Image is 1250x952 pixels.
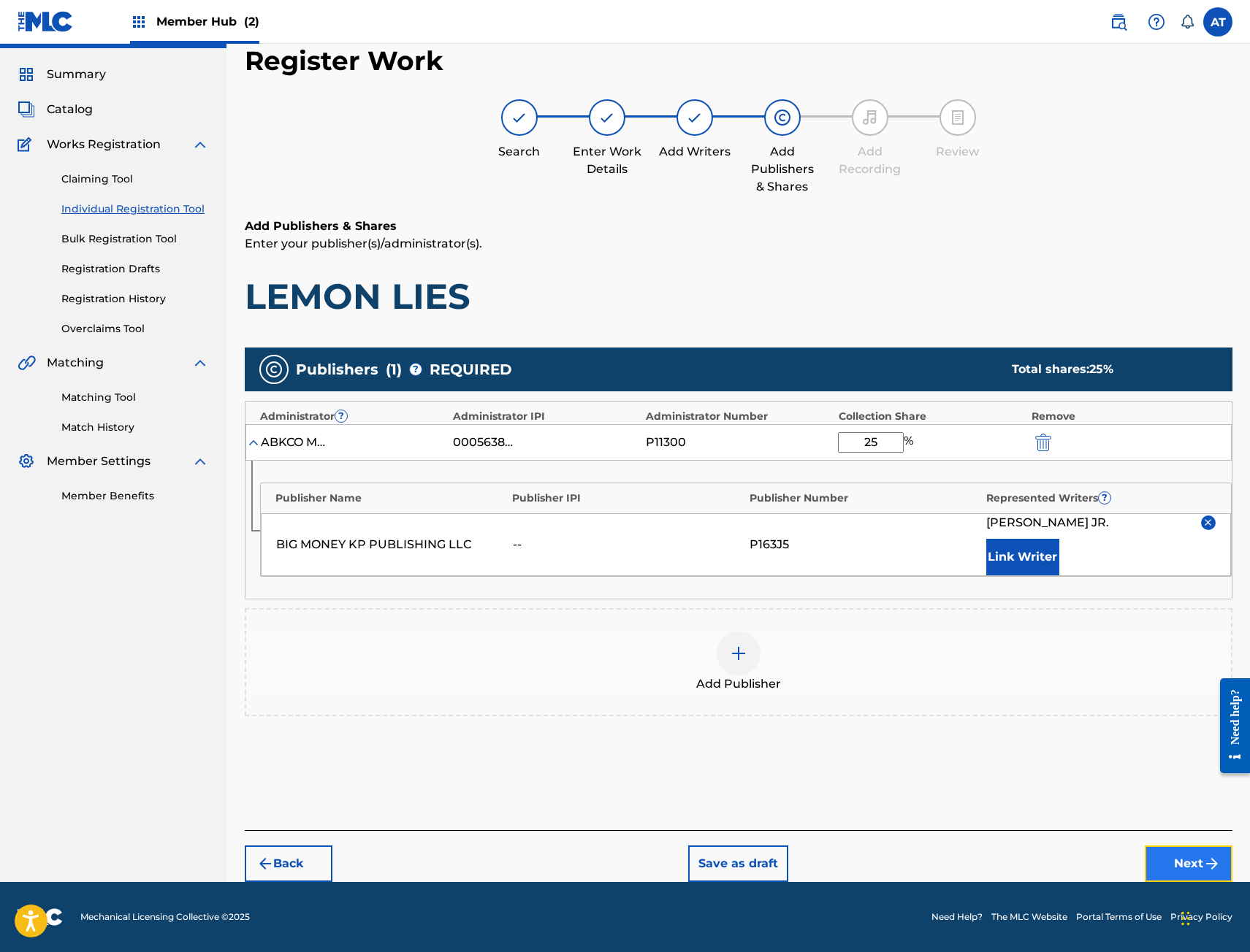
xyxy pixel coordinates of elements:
span: [PERSON_NAME] JR. [986,514,1109,531]
span: REQUIRED [430,358,512,380]
p: Enter your publisher(s)/administrator(s). [245,235,1232,253]
a: Matching Tool [61,390,209,405]
iframe: Resource Center [1209,667,1250,785]
div: Help [1142,7,1171,37]
button: Back [245,845,332,882]
h2: Register Work [245,45,443,77]
span: Member Settings [47,453,150,470]
div: Add Recording [834,143,907,178]
a: CatalogCatalog [18,101,93,118]
img: expand-cell-toggle [246,435,261,450]
img: expand [191,136,209,153]
a: Bulk Registration Tool [61,231,209,247]
div: Represented Writers [986,491,1216,506]
span: Works Registration [47,136,161,153]
h6: Add Publishers & Shares [245,218,1232,235]
span: (2) [244,15,259,28]
iframe: Chat Widget [1177,882,1250,952]
img: Matching [18,354,36,372]
button: Save as draft [688,845,788,882]
div: Publisher Name [275,491,506,506]
img: expand [191,453,209,470]
img: step indicator icon for Enter Work Details [598,109,616,126]
div: Administrator [260,409,446,424]
span: Member Hub [156,13,259,30]
div: Publisher IPI [512,491,742,506]
span: 25 % [1089,362,1113,376]
a: SummarySummary [18,66,106,83]
img: add [730,645,747,662]
a: Public Search [1104,7,1133,37]
div: BIG MONEY KP PUBLISHING LLC [276,536,506,553]
span: Publishers [296,358,378,380]
button: Link Writer [986,539,1059,575]
span: ? [410,364,422,375]
span: ? [335,410,347,422]
img: help [1148,13,1165,31]
a: Individual Registration Tool [61,201,209,217]
img: step indicator icon for Search [511,109,528,126]
div: Administrator Number [646,409,831,424]
img: Member Settings [18,453,35,470]
span: Mechanical Licensing Collective © 2025 [80,910,250,924]
img: Works Registration [18,136,37,153]
a: The MLC Website [991,910,1067,924]
img: Top Rightsholders [130,13,148,31]
a: Portal Terms of Use [1076,910,1162,924]
div: Add Publishers & Shares [746,143,819,196]
div: Remove [1032,409,1217,424]
span: ( 1 ) [386,358,402,380]
span: Add Publisher [696,675,781,693]
div: Notifications [1180,15,1194,29]
img: 12a2ab48e56ec057fbd8.svg [1035,434,1051,451]
span: Summary [47,66,106,83]
img: MLC Logo [18,11,74,32]
a: Privacy Policy [1170,910,1232,924]
div: Collection Share [839,409,1024,424]
div: P163J5 [750,536,979,553]
img: logo [18,908,63,926]
div: Enter Work Details [571,143,644,178]
img: step indicator icon for Add Publishers & Shares [774,109,791,126]
div: Review [921,143,994,161]
a: Claiming Tool [61,172,209,187]
a: Registration History [61,291,209,307]
button: Next [1145,845,1232,882]
a: Need Help? [931,910,983,924]
img: Summary [18,66,35,83]
span: Catalog [47,101,93,118]
img: 7ee5dd4eb1f8a8e3ef2f.svg [256,855,274,872]
div: Add Writers [658,143,731,161]
a: Match History [61,420,209,435]
a: Overclaims Tool [61,321,209,337]
img: step indicator icon for Add Writers [686,109,704,126]
img: expand [191,354,209,372]
img: step indicator icon for Review [949,109,967,126]
a: Registration Drafts [61,261,209,277]
img: remove-from-list-button [1203,517,1213,528]
div: Publisher Number [750,491,980,506]
div: Total shares: [1012,361,1203,378]
div: Search [483,143,556,161]
div: -- [513,536,742,553]
img: publishers [265,361,283,378]
img: Catalog [18,101,35,118]
div: User Menu [1203,7,1232,37]
span: Matching [47,354,104,372]
span: ? [1099,492,1110,504]
h1: LEMON LIES [245,275,1232,318]
span: % [904,432,917,453]
div: Administrator IPI [453,409,639,424]
img: f7272a7cc735f4ea7f67.svg [1203,855,1221,872]
img: step indicator icon for Add Recording [861,109,879,126]
div: Drag [1181,897,1190,940]
a: Member Benefits [61,488,209,504]
img: search [1110,13,1127,31]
